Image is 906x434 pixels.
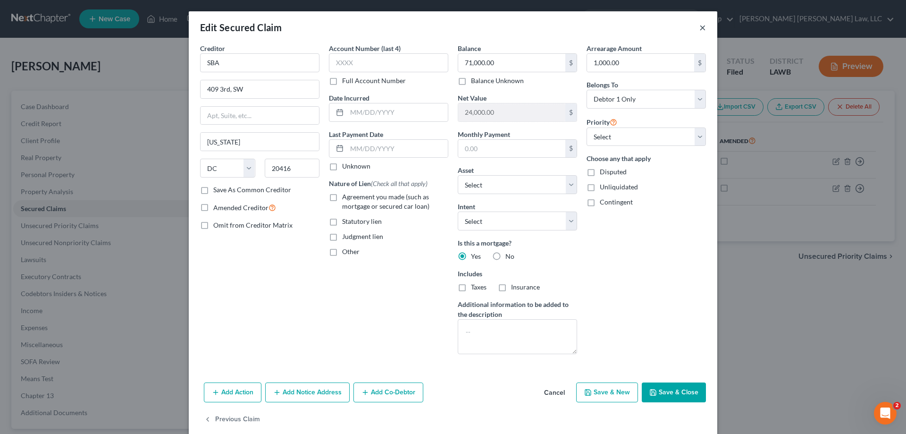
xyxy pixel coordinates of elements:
[694,54,705,72] div: $
[505,252,514,260] span: No
[201,133,319,151] input: Enter city...
[342,193,429,210] span: Agreement you made (such as mortgage or secured car loan)
[565,54,577,72] div: $
[600,183,638,191] span: Unliquidated
[201,80,319,98] input: Enter address...
[699,22,706,33] button: ×
[511,283,540,291] span: Insurance
[565,140,577,158] div: $
[600,198,633,206] span: Contingent
[200,44,225,52] span: Creditor
[458,54,565,72] input: 0.00
[565,103,577,121] div: $
[265,159,320,178] input: Enter zip...
[471,283,487,291] span: Taxes
[201,107,319,125] input: Apt, Suite, etc...
[342,247,360,255] span: Other
[471,76,524,85] label: Balance Unknown
[329,43,401,53] label: Account Number (last 4)
[458,140,565,158] input: 0.00
[342,162,370,171] label: Unknown
[204,383,261,402] button: Add Action
[371,179,428,187] span: (Check all that apply)
[200,53,319,72] input: Search creditor by name...
[458,166,474,174] span: Asset
[458,269,577,279] label: Includes
[874,402,897,425] iframe: Intercom live chat
[642,383,706,402] button: Save & Close
[342,232,383,240] span: Judgment lien
[458,43,481,53] label: Balance
[458,238,577,248] label: Is this a mortgage?
[587,153,706,163] label: Choose any that apply
[353,383,423,402] button: Add Co-Debtor
[458,299,577,319] label: Additional information to be added to the description
[200,21,282,34] div: Edit Secured Claim
[587,43,642,53] label: Arrearage Amount
[537,383,572,402] button: Cancel
[576,383,638,402] button: Save & New
[471,252,481,260] span: Yes
[600,168,627,176] span: Disputed
[265,383,350,402] button: Add Notice Address
[329,53,448,72] input: XXXX
[587,54,694,72] input: 0.00
[204,410,260,430] button: Previous Claim
[458,103,565,121] input: 0.00
[458,93,487,103] label: Net Value
[458,202,475,212] label: Intent
[213,204,268,212] span: Amended Creditor
[342,76,406,85] label: Full Account Number
[342,217,382,225] span: Statutory lien
[213,221,293,229] span: Omit from Creditor Matrix
[893,402,901,409] span: 2
[329,129,383,139] label: Last Payment Date
[347,103,448,121] input: MM/DD/YYYY
[329,179,428,188] label: Nature of Lien
[587,116,617,128] label: Priority
[347,140,448,158] input: MM/DD/YYYY
[587,81,618,89] span: Belongs To
[458,129,510,139] label: Monthly Payment
[213,185,291,195] label: Save As Common Creditor
[329,93,369,103] label: Date Incurred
